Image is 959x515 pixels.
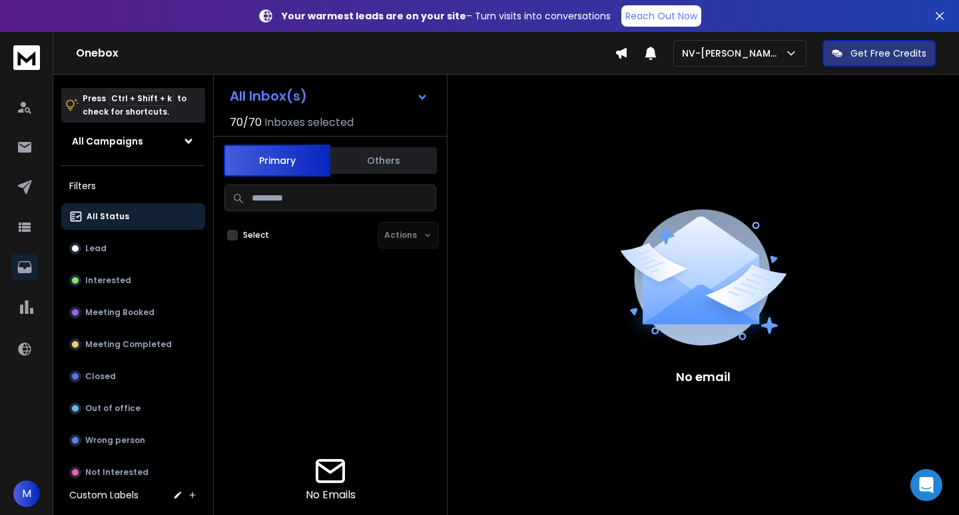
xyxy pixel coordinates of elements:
button: Lead [61,235,205,262]
button: Not Interested [61,459,205,486]
p: Closed [85,371,116,382]
button: All Campaigns [61,128,205,155]
button: All Inbox(s) [219,83,439,109]
p: – Turn visits into conversations [282,9,611,23]
h3: Filters [61,177,205,195]
p: Interested [85,275,131,286]
button: Meeting Booked [61,299,205,326]
p: NV-[PERSON_NAME] [682,47,785,60]
button: M [13,480,40,507]
button: Out of office [61,395,205,422]
p: Reach Out Now [625,9,697,23]
h1: Onebox [76,45,615,61]
button: All Status [61,203,205,230]
h3: Custom Labels [69,488,139,502]
button: Primary [224,145,330,177]
h1: All Campaigns [72,135,143,148]
button: Interested [61,267,205,294]
label: Select [243,230,269,241]
p: No email [676,368,731,386]
div: Open Intercom Messenger [910,469,942,501]
p: Not Interested [85,467,149,478]
p: Lead [85,243,107,254]
button: Wrong person [61,427,205,454]
span: Ctrl + Shift + k [109,91,174,106]
p: Get Free Credits [850,47,926,60]
p: Meeting Booked [85,307,155,318]
strong: Your warmest leads are on your site [282,9,466,23]
button: Others [330,146,437,175]
p: No Emails [306,487,356,503]
button: Closed [61,363,205,390]
img: logo [13,45,40,70]
p: Press to check for shortcuts. [83,92,186,119]
p: All Status [87,211,129,222]
p: Out of office [85,403,141,414]
h3: Inboxes selected [264,115,354,131]
p: Meeting Completed [85,339,172,350]
span: 70 / 70 [230,115,262,131]
h1: All Inbox(s) [230,89,307,103]
button: Meeting Completed [61,331,205,358]
a: Reach Out Now [621,5,701,27]
p: Wrong person [85,435,145,446]
button: Get Free Credits [822,40,936,67]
